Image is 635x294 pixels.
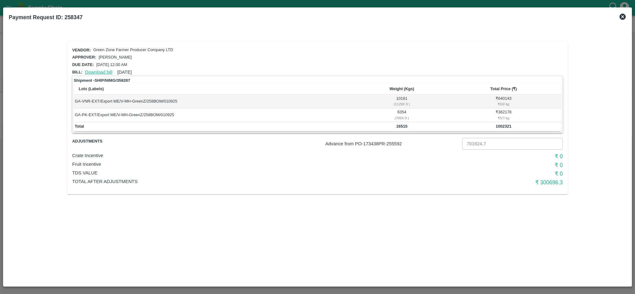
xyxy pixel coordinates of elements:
[99,55,132,60] p: [PERSON_NAME]
[72,152,399,159] p: Crate Incentive
[447,115,560,121] div: ₹ 57 / kg
[447,101,560,107] div: ₹ 63 / kg
[72,70,82,74] span: Bill:
[358,94,446,108] td: 10161
[72,55,96,59] span: Approver:
[446,108,561,122] td: ₹ 362178
[72,138,154,145] span: Adjustments
[399,178,563,187] h6: ₹ 300696.3
[9,14,82,20] b: Payment Request ID: 258347
[359,115,445,121] div: ( 706 X 9 )
[399,152,563,161] h6: ₹ 0
[117,70,132,75] span: [DATE]
[396,124,408,129] b: 16515
[399,161,563,169] h6: ₹ 0
[325,140,460,147] p: Advance from PO- 173438 PR- 255592
[74,77,130,84] strong: Shipment - SHIP/NIMG/359287
[399,169,563,178] h6: ₹ 0
[490,86,517,91] b: Total Price (₹)
[79,86,104,91] b: Lots (Labels)
[390,86,414,91] b: Weight (Kgs)
[358,108,446,122] td: 6354
[72,48,91,52] span: Vendor:
[74,108,358,122] td: GA-PK-EXT/Export ME/V-MH-GreenZ/258BOM/010925
[72,178,399,185] p: Total After adjustments
[72,169,399,176] p: TDS VALUE
[446,94,561,108] td: ₹ 640143
[359,101,445,107] div: ( 1129 X 9 )
[85,70,112,75] a: Download bill
[74,94,358,108] td: GA-VNR-EXT/Export ME/V-MH-GreenZ/258BOM/010925
[72,62,94,67] span: Due date:
[72,161,399,168] p: Fruit Incentive
[93,47,173,53] p: Green Zone Farmer Producer Company LTD
[75,124,84,129] b: Total
[462,138,563,150] input: Advance
[96,62,127,68] p: [DATE] 12:00 AM
[496,124,512,129] b: 1002321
